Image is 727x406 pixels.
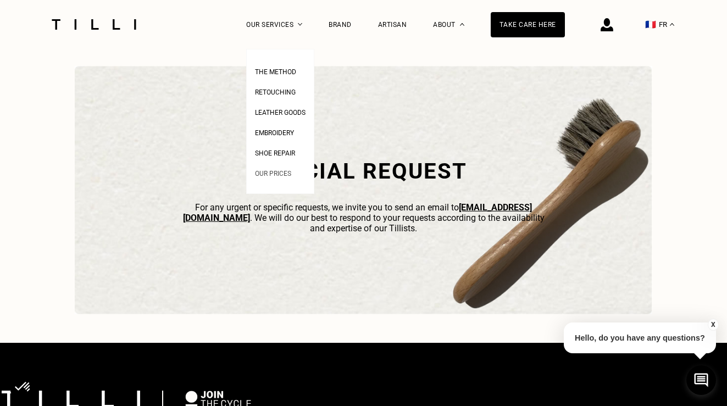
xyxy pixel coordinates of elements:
img: Drop-down menu [298,23,302,26]
a: [EMAIL_ADDRESS][DOMAIN_NAME] [183,202,532,223]
a: Retouching [255,85,296,97]
font: Retouching [255,88,296,96]
img: connection icon [601,18,613,31]
img: drop-down menu [670,23,674,26]
font: For any urgent or specific requests, we invite you to send an email to [195,202,459,213]
font: X [711,321,715,329]
a: Shoe repair [255,146,295,158]
font: Our prices [255,170,291,177]
font: The Method [255,68,296,76]
button: X [708,319,719,331]
a: Artisan [378,21,407,29]
font: . We will do our best to respond to your requests according to the availability and expertise of ... [250,213,545,233]
a: The Method [255,65,296,76]
font: Embroidery [255,129,294,137]
img: Special request [75,66,652,314]
a: Brand [329,21,352,29]
a: Take care here [491,12,565,37]
font: 🇫🇷 [645,19,656,30]
font: Our services [246,21,293,29]
img: Tilli Dressmaking Service Logo [48,19,140,30]
font: Take care here [500,21,556,29]
font: Shoe repair [255,149,295,157]
font: FR [659,20,667,29]
font: Hello, do you have any questions? [575,333,705,342]
font: Leather goods [255,109,306,116]
a: Embroidery [255,126,294,137]
img: About drop-down menu [460,23,464,26]
a: Leather goods [255,105,306,117]
font: Special request [260,158,467,184]
font: About [433,21,456,29]
a: Our prices [255,166,291,178]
